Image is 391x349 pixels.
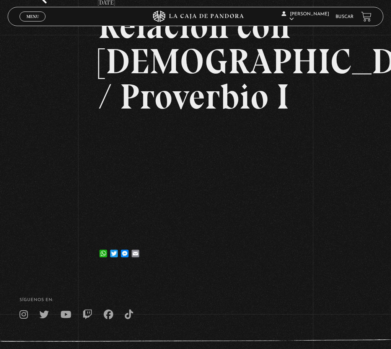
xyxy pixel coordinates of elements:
[336,15,354,19] a: Buscar
[361,12,371,22] a: View your shopping cart
[119,242,130,257] a: Messenger
[20,298,371,302] h4: SÍguenos en:
[98,8,293,114] h2: Relación con [DEMOGRAPHIC_DATA] / Proverbio I
[109,242,119,257] a: Twitter
[130,242,141,257] a: Email
[98,242,109,257] a: WhatsApp
[282,12,329,21] span: [PERSON_NAME]
[24,21,42,26] span: Cerrar
[26,14,39,19] span: Menu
